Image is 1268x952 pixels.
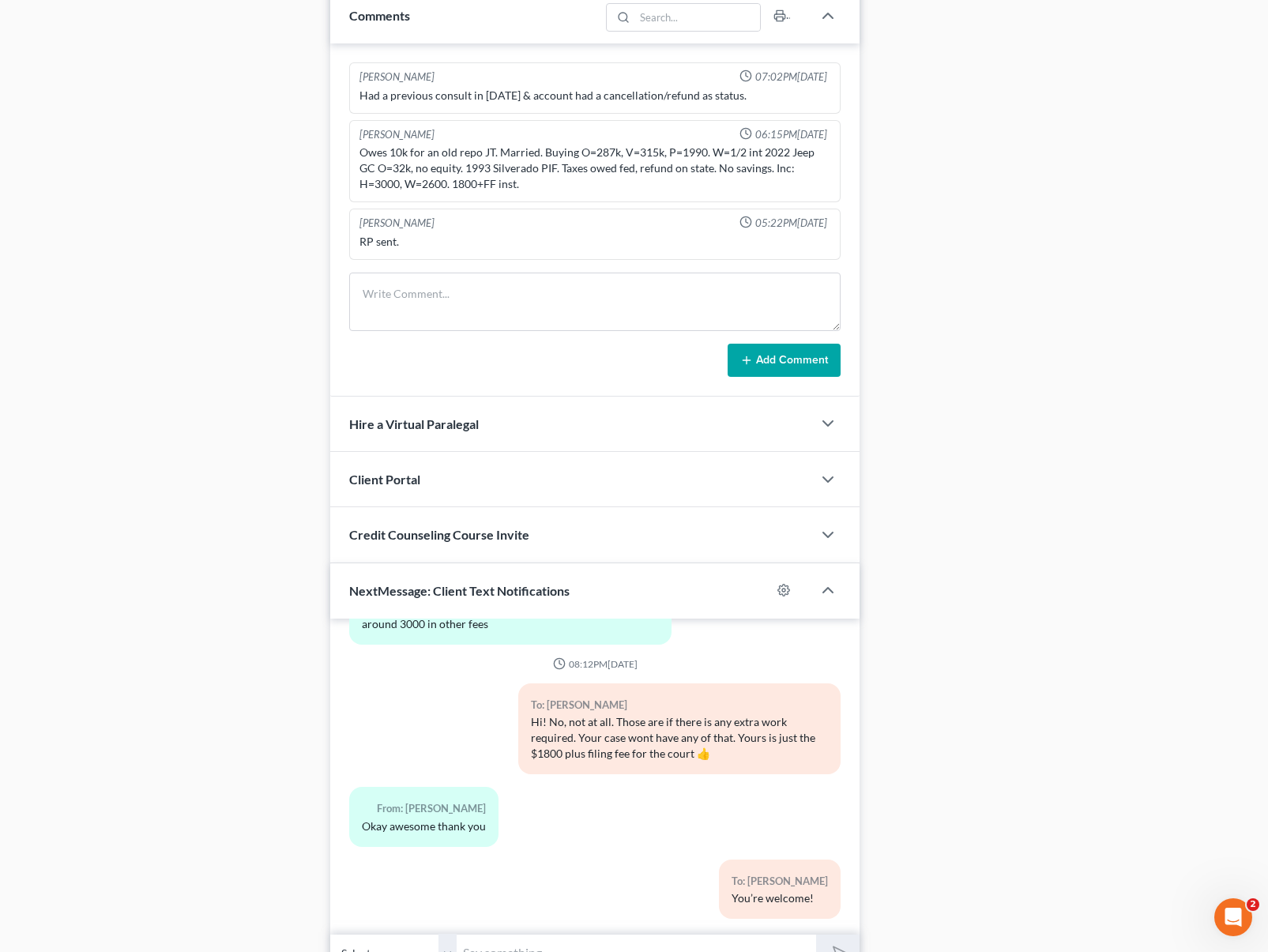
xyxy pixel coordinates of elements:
[349,657,841,671] div: 08:12PM[DATE]
[349,527,529,542] span: Credit Counseling Course Invite
[349,8,410,23] span: Comments
[732,872,828,890] div: To: [PERSON_NAME]
[755,216,827,231] span: 05:22PM[DATE]
[362,800,486,818] div: From: [PERSON_NAME]
[349,472,420,487] span: Client Portal
[359,127,435,142] div: [PERSON_NAME]
[1247,898,1259,911] span: 2
[362,818,486,834] div: Okay awesome thank you
[359,216,435,231] div: [PERSON_NAME]
[755,70,827,85] span: 07:02PM[DATE]
[349,416,479,431] span: Hire a Virtual Paralegal
[531,696,828,714] div: To: [PERSON_NAME]
[349,583,570,598] span: NextMessage: Client Text Notifications
[728,344,841,377] button: Add Comment
[359,70,435,85] div: [PERSON_NAME]
[732,890,828,906] div: You’re welcome!
[359,234,830,250] div: RP sent.
[359,88,830,103] div: Had a previous consult in [DATE] & account had a cancellation/refund as status.
[635,4,761,31] input: Search...
[359,145,830,192] div: Owes 10k for an old repo JT. Married. Buying O=287k, V=315k, P=1990. W=1/2 int 2022 Jeep GC O=32k...
[1214,898,1252,936] iframe: Intercom live chat
[531,714,828,762] div: Hi! No, not at all. Those are if there is any extra work required. Your case wont have any of tha...
[755,127,827,142] span: 06:15PM[DATE]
